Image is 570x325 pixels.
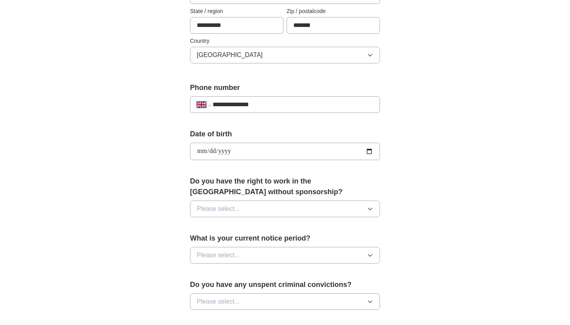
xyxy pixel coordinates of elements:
span: Please select... [197,204,240,214]
span: [GEOGRAPHIC_DATA] [197,50,263,60]
label: Do you have the right to work in the [GEOGRAPHIC_DATA] without sponsorship? [190,176,380,197]
button: Please select... [190,247,380,264]
button: Please select... [190,293,380,310]
span: Please select... [197,297,240,306]
label: What is your current notice period? [190,233,380,244]
button: [GEOGRAPHIC_DATA] [190,47,380,63]
label: Date of birth [190,129,380,140]
label: Zip / postalcode [287,7,380,15]
button: Please select... [190,201,380,217]
label: State / region [190,7,283,15]
label: Phone number [190,82,380,93]
label: Country [190,37,380,45]
span: Please select... [197,250,240,260]
label: Do you have any unspent criminal convictions? [190,279,380,290]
